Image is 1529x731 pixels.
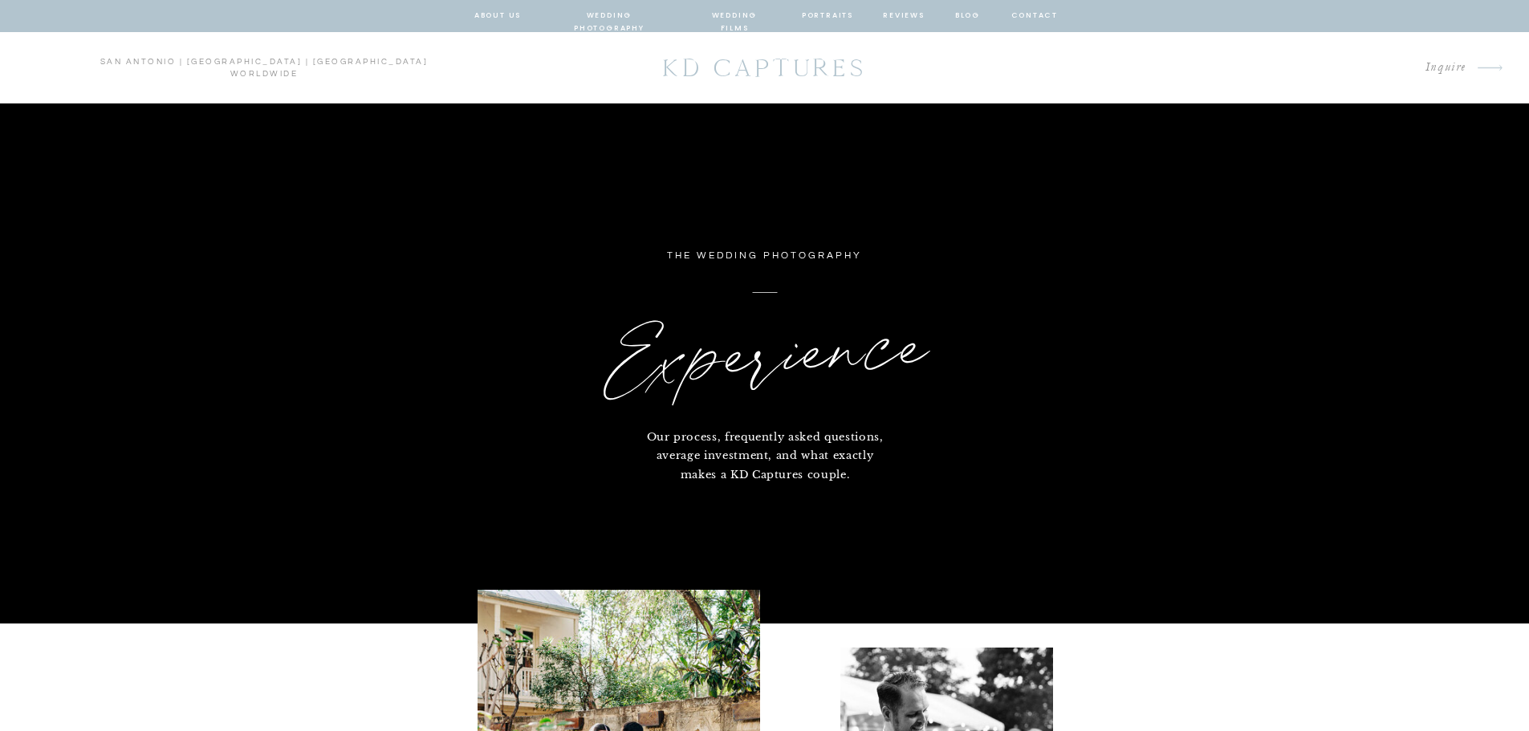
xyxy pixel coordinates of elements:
[551,9,669,23] a: wedding photography
[883,9,925,23] a: reviews
[802,9,854,23] a: portraits
[641,428,889,481] p: Our process, frequently asked questions, average investment, and what exactly makes a KD Captures...
[1130,57,1467,79] a: Inquire
[22,56,506,80] p: san antonio | [GEOGRAPHIC_DATA] | [GEOGRAPHIC_DATA] worldwide
[1011,9,1056,23] a: contact
[697,9,773,23] a: wedding films
[462,291,1069,427] h1: Experience
[654,46,876,90] a: KD CAPTURES
[954,9,982,23] a: blog
[634,247,896,266] p: the wedding photography
[474,9,522,23] a: about us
